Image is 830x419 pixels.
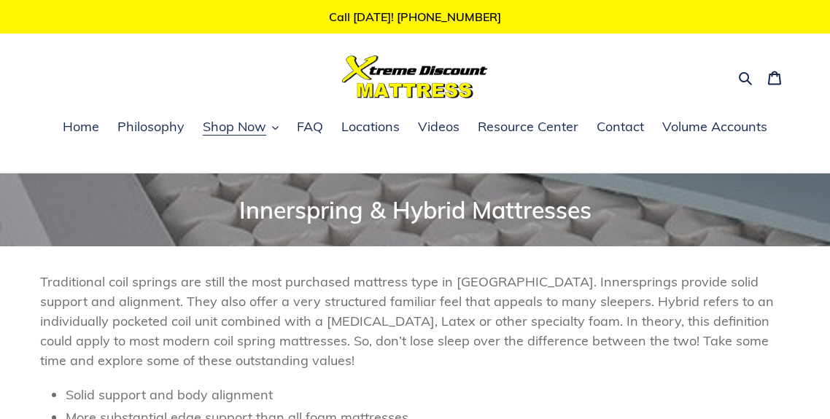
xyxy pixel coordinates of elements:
a: Contact [589,117,651,138]
p: Traditional coil springs are still the most purchased mattress type in [GEOGRAPHIC_DATA]. Innersp... [40,272,790,370]
span: Home [63,118,99,136]
span: Videos [418,118,459,136]
a: Home [55,117,106,138]
span: Shop Now [203,118,266,136]
span: Volume Accounts [662,118,767,136]
a: Philosophy [110,117,192,138]
a: Locations [334,117,407,138]
a: Videos [411,117,467,138]
span: Contact [597,118,644,136]
a: FAQ [290,117,330,138]
img: Xtreme Discount Mattress [342,55,488,98]
span: Locations [341,118,400,136]
li: Solid support and body alignment [66,385,790,404]
span: Philosophy [117,118,185,136]
a: Volume Accounts [655,117,775,138]
span: FAQ [297,118,323,136]
span: Resource Center [478,118,578,136]
a: Resource Center [470,117,586,138]
span: Innerspring & Hybrid Mattresses [239,195,592,224]
button: Shop Now [195,117,286,138]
